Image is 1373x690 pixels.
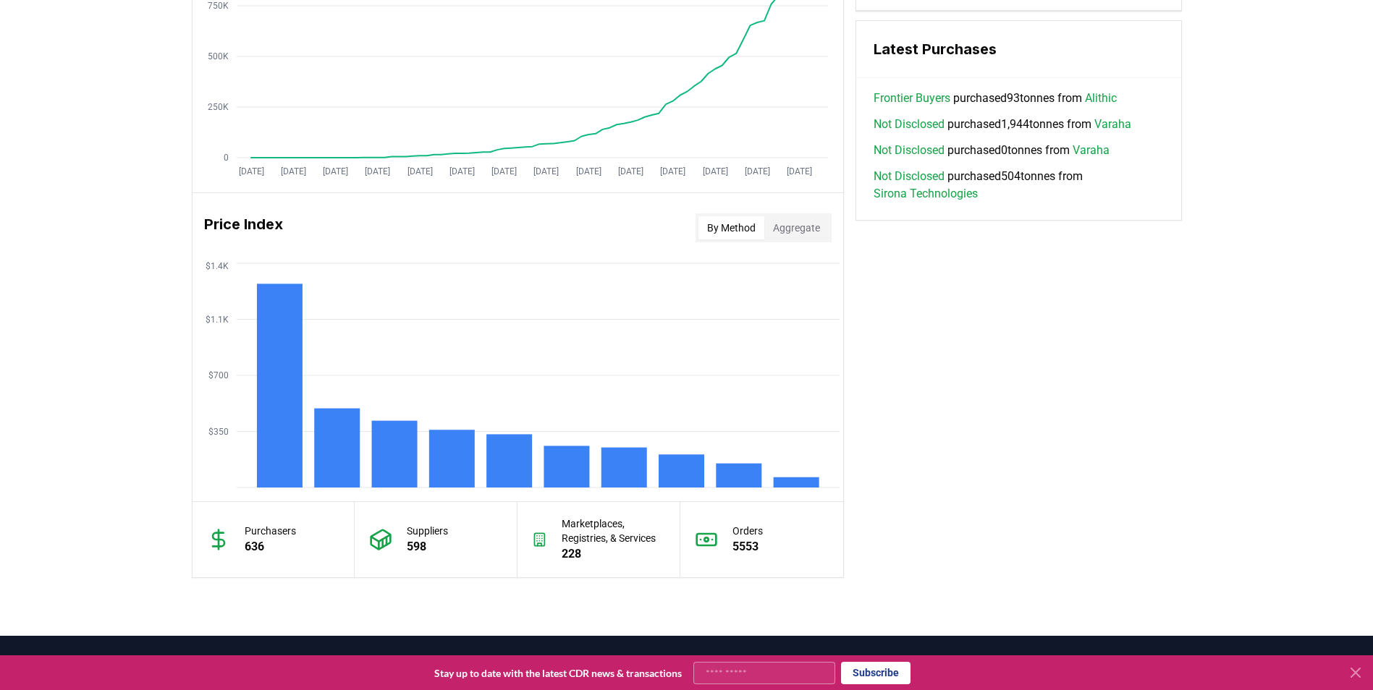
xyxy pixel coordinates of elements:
[208,102,229,112] tspan: 250K
[208,370,229,380] tspan: $700
[732,538,763,555] p: 5553
[874,168,1164,203] span: purchased 504 tonnes from
[206,315,229,325] tspan: $1.1K
[224,153,229,163] tspan: 0
[407,538,448,555] p: 598
[245,524,296,538] p: Purchasers
[407,524,448,538] p: Suppliers
[533,166,559,176] tspan: [DATE]
[660,166,685,176] tspan: [DATE]
[1073,142,1110,159] a: Varaha
[238,166,263,176] tspan: [DATE]
[206,261,229,271] tspan: $1.4K
[562,516,665,545] p: Marketplaces, Registries, & Services
[874,38,1164,60] h3: Latest Purchases
[245,538,296,555] p: 636
[874,116,1131,133] span: purchased 1,944 tonnes from
[744,166,769,176] tspan: [DATE]
[323,166,348,176] tspan: [DATE]
[874,90,950,107] a: Frontier Buyers
[575,166,601,176] tspan: [DATE]
[204,213,283,242] h3: Price Index
[874,142,945,159] a: Not Disclosed
[365,166,390,176] tspan: [DATE]
[787,166,812,176] tspan: [DATE]
[764,216,829,239] button: Aggregate
[491,166,517,176] tspan: [DATE]
[1094,116,1131,133] a: Varaha
[280,166,305,176] tspan: [DATE]
[702,166,727,176] tspan: [DATE]
[617,166,643,176] tspan: [DATE]
[874,185,978,203] a: Sirona Technologies
[208,51,229,61] tspan: 500K
[449,166,474,176] tspan: [DATE]
[874,142,1110,159] span: purchased 0 tonnes from
[208,1,229,11] tspan: 750K
[407,166,432,176] tspan: [DATE]
[698,216,764,239] button: By Method
[874,168,945,185] a: Not Disclosed
[732,524,763,538] p: Orders
[208,427,229,437] tspan: $350
[1085,90,1117,107] a: Alithic
[562,545,665,563] p: 228
[874,90,1117,107] span: purchased 93 tonnes from
[874,116,945,133] a: Not Disclosed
